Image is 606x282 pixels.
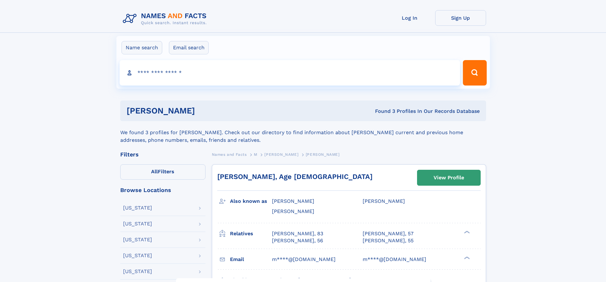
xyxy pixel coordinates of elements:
a: Log In [384,10,435,26]
div: [US_STATE] [123,237,152,242]
div: [US_STATE] [123,269,152,274]
span: [PERSON_NAME] [363,198,405,204]
div: [US_STATE] [123,253,152,258]
a: [PERSON_NAME], 83 [272,230,323,237]
label: Filters [120,164,205,180]
div: Browse Locations [120,187,205,193]
h1: [PERSON_NAME] [127,107,285,115]
span: [PERSON_NAME] [306,152,340,157]
span: [PERSON_NAME] [264,152,298,157]
span: [PERSON_NAME] [272,198,314,204]
img: Logo Names and Facts [120,10,212,27]
div: ❯ [463,230,470,234]
a: View Profile [417,170,480,185]
span: M [254,152,257,157]
h3: Email [230,254,272,265]
input: search input [120,60,460,86]
a: [PERSON_NAME], Age [DEMOGRAPHIC_DATA] [217,173,373,181]
div: We found 3 profiles for [PERSON_NAME]. Check out our directory to find information about [PERSON_... [120,121,486,144]
a: Sign Up [435,10,486,26]
a: Names and Facts [212,150,247,158]
label: Name search [122,41,162,54]
a: M [254,150,257,158]
button: Search Button [463,60,486,86]
div: View Profile [434,170,464,185]
a: [PERSON_NAME], 56 [272,237,323,244]
div: ❯ [463,256,470,260]
label: Email search [169,41,209,54]
h3: Relatives [230,228,272,239]
div: [US_STATE] [123,221,152,226]
h3: Also known as [230,196,272,207]
div: Filters [120,152,205,157]
a: [PERSON_NAME] [264,150,298,158]
a: [PERSON_NAME], 55 [363,237,414,244]
span: All [151,169,158,175]
span: [PERSON_NAME] [272,208,314,214]
div: Found 3 Profiles In Our Records Database [285,108,480,115]
a: [PERSON_NAME], 57 [363,230,414,237]
div: [US_STATE] [123,205,152,210]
